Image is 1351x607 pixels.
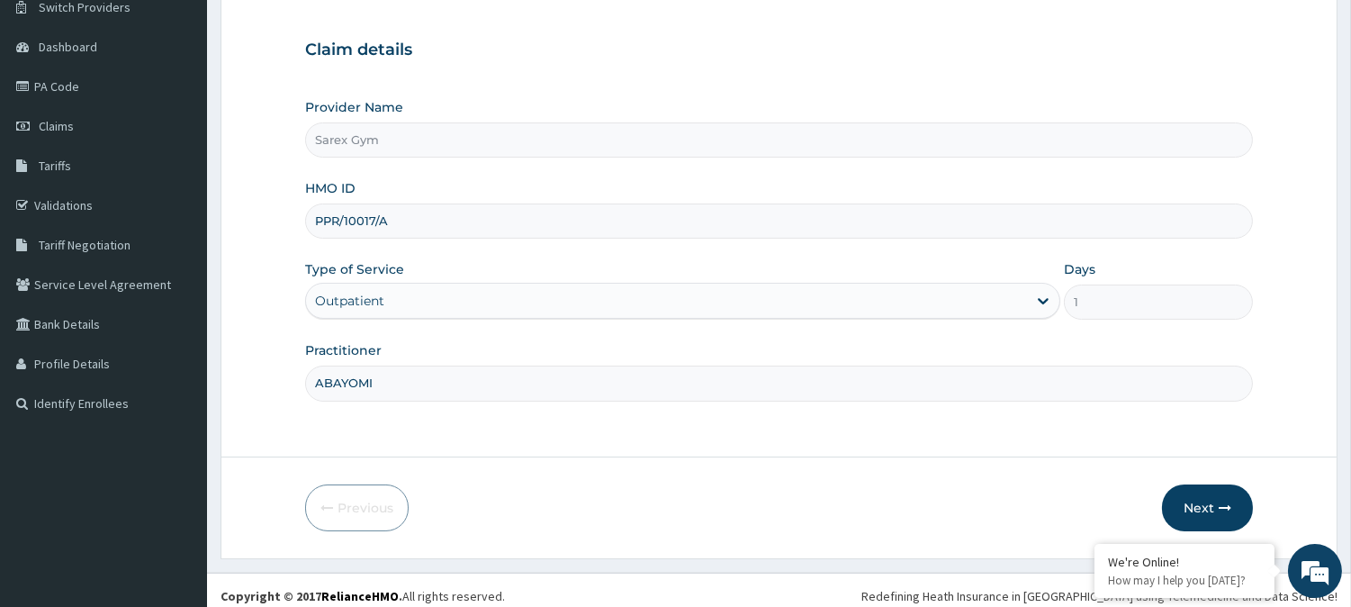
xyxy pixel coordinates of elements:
div: We're Online! [1108,554,1261,570]
p: How may I help you today? [1108,573,1261,588]
strong: Copyright © 2017 . [221,588,402,604]
div: Redefining Heath Insurance in [GEOGRAPHIC_DATA] using Telemedicine and Data Science! [861,587,1337,605]
span: Dashboard [39,39,97,55]
input: Enter Name [305,366,1253,401]
span: We're online! [104,186,248,368]
label: Practitioner [305,341,382,359]
button: Next [1162,485,1253,531]
h3: Claim details [305,41,1253,60]
label: HMO ID [305,179,356,197]
span: Tariffs [39,158,71,174]
label: Type of Service [305,260,404,278]
a: RelianceHMO [321,588,399,604]
label: Provider Name [305,98,403,116]
input: Enter HMO ID [305,204,1253,239]
img: d_794563401_company_1708531726252_794563401 [33,90,73,135]
span: Tariff Negotiation [39,237,131,253]
span: Claims [39,118,74,134]
div: Chat with us now [94,101,302,124]
label: Days [1064,260,1095,278]
button: Previous [305,485,409,531]
div: Minimize live chat window [295,9,338,52]
textarea: Type your message and hit 'Enter' [9,411,343,474]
